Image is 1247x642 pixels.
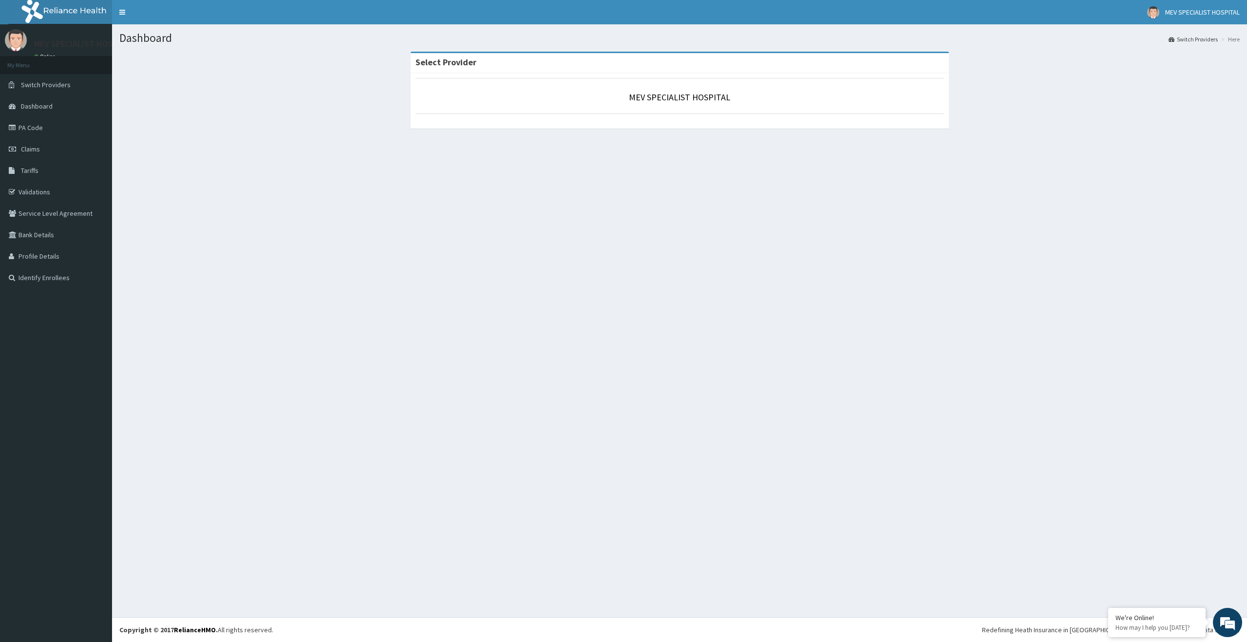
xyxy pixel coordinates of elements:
span: Dashboard [21,102,53,111]
a: Switch Providers [1169,35,1218,43]
a: MEV SPECIALIST HOSPITAL [629,92,730,103]
img: User Image [5,29,27,51]
li: Here [1219,35,1240,43]
h1: Dashboard [119,32,1240,44]
span: Tariffs [21,166,38,175]
footer: All rights reserved. [112,617,1247,642]
strong: Copyright © 2017 . [119,625,218,634]
strong: Select Provider [416,57,476,68]
span: Claims [21,145,40,153]
div: Redefining Heath Insurance in [GEOGRAPHIC_DATA] using Telemedicine and Data Science! [982,625,1240,635]
span: Switch Providers [21,80,71,89]
img: User Image [1147,6,1159,19]
a: RelianceHMO [174,625,216,634]
a: Online [34,53,57,60]
p: MEV SPECIALIST HOSPITAL [34,39,134,48]
div: We're Online! [1115,613,1198,622]
p: How may I help you today? [1115,623,1198,632]
span: MEV SPECIALIST HOSPITAL [1165,8,1240,17]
